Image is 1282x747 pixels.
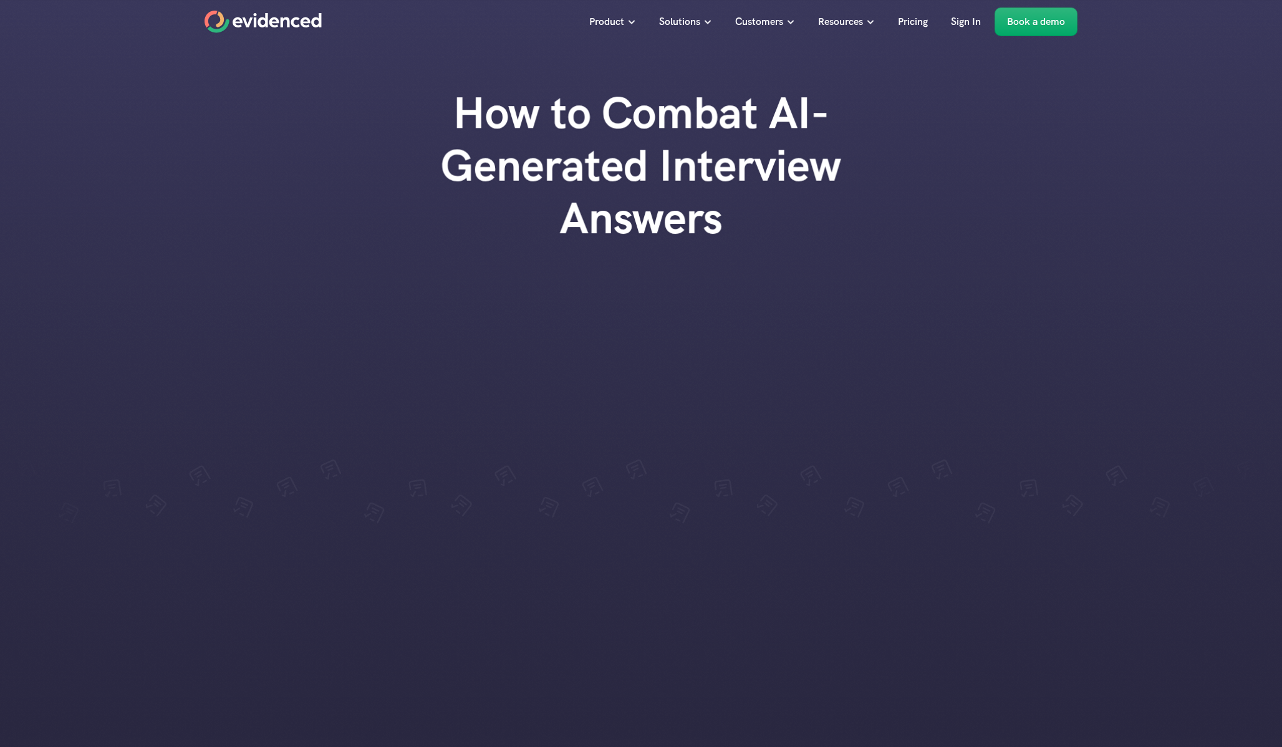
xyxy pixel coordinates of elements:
p: Solutions [659,14,700,30]
a: Book a demo [995,7,1077,36]
p: Book a demo [1007,14,1065,30]
a: Pricing [889,7,937,36]
p: Pricing [898,14,928,30]
h1: How to Combat AI-Generated Interview Answers [390,87,892,244]
a: Sign In [942,7,990,36]
a: Home [205,11,322,33]
p: Customers [735,14,783,30]
p: Resources [818,14,863,30]
p: Product [589,14,624,30]
p: Sign In [951,14,981,30]
a: Download a copy [586,316,696,342]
